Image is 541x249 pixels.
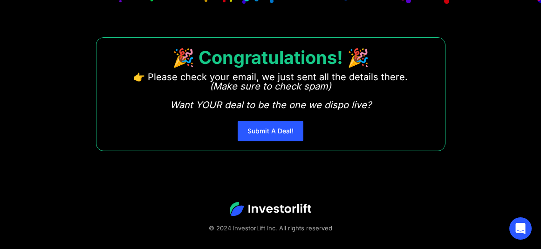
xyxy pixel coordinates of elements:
[172,47,369,68] strong: 🎉 Congratulations! 🎉
[170,81,371,111] em: (Make sure to check spam) Want YOUR deal to be the one we dispo live?
[33,223,508,233] div: © 2024 InvestorLift Inc. All rights reserved
[238,121,303,141] a: Submit A Deal!
[133,72,408,110] p: 👉 Please check your email, we just sent all the details there. ‍
[509,217,532,240] div: Open Intercom Messenger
